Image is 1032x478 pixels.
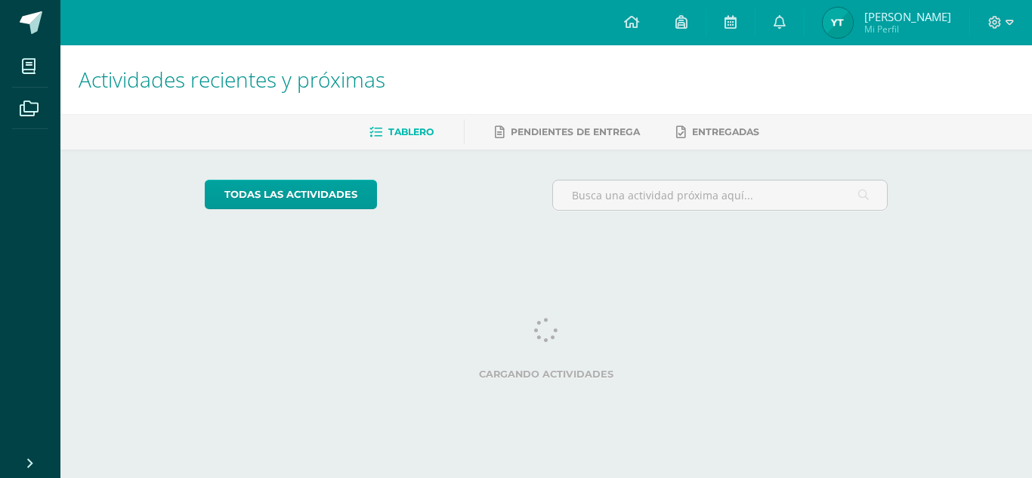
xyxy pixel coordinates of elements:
[692,126,759,137] span: Entregadas
[79,65,385,94] span: Actividades recientes y próximas
[205,369,888,380] label: Cargando actividades
[205,180,377,209] a: todas las Actividades
[676,120,759,144] a: Entregadas
[864,9,951,24] span: [PERSON_NAME]
[864,23,951,35] span: Mi Perfil
[511,126,640,137] span: Pendientes de entrega
[823,8,853,38] img: 096e5f4656b4d68b92fc9a5b270dd3a5.png
[369,120,434,144] a: Tablero
[388,126,434,137] span: Tablero
[553,180,888,210] input: Busca una actividad próxima aquí...
[495,120,640,144] a: Pendientes de entrega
